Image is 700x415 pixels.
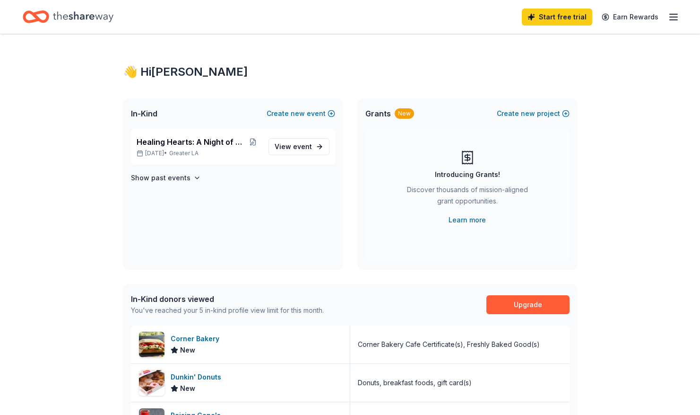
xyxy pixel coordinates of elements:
a: Home [23,6,113,28]
button: Show past events [131,172,201,184]
div: You've reached your 5 in-kind profile view limit for this month. [131,305,324,316]
span: Grants [365,108,391,119]
span: View [275,141,312,152]
div: Dunkin' Donuts [171,371,225,383]
h4: Show past events [131,172,190,184]
div: In-Kind donors viewed [131,293,324,305]
div: New [395,108,414,119]
button: Createnewproject [497,108,570,119]
span: Greater LA [169,150,199,157]
div: Introducing Grants! [435,169,500,180]
span: Healing Hearts: A Night of Gratitude [137,136,246,148]
a: Start free trial [522,9,592,26]
a: Earn Rewards [596,9,664,26]
div: Corner Bakery [171,333,223,344]
span: new [291,108,305,119]
img: Image for Corner Bakery [139,332,164,357]
img: Image for Dunkin' Donuts [139,370,164,396]
span: event [293,142,312,150]
span: In-Kind [131,108,157,119]
a: Upgrade [486,295,570,314]
span: new [521,108,535,119]
div: Corner Bakery Cafe Certificate(s), Freshly Baked Good(s) [358,339,540,350]
a: View event [268,138,329,155]
div: Discover thousands of mission-aligned grant opportunities. [403,184,532,211]
a: Learn more [449,214,486,226]
p: [DATE] • [137,150,261,157]
div: 👋 Hi [PERSON_NAME] [123,64,577,79]
button: Createnewevent [267,108,335,119]
span: New [180,344,195,356]
span: New [180,383,195,394]
div: Donuts, breakfast foods, gift card(s) [358,377,472,389]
